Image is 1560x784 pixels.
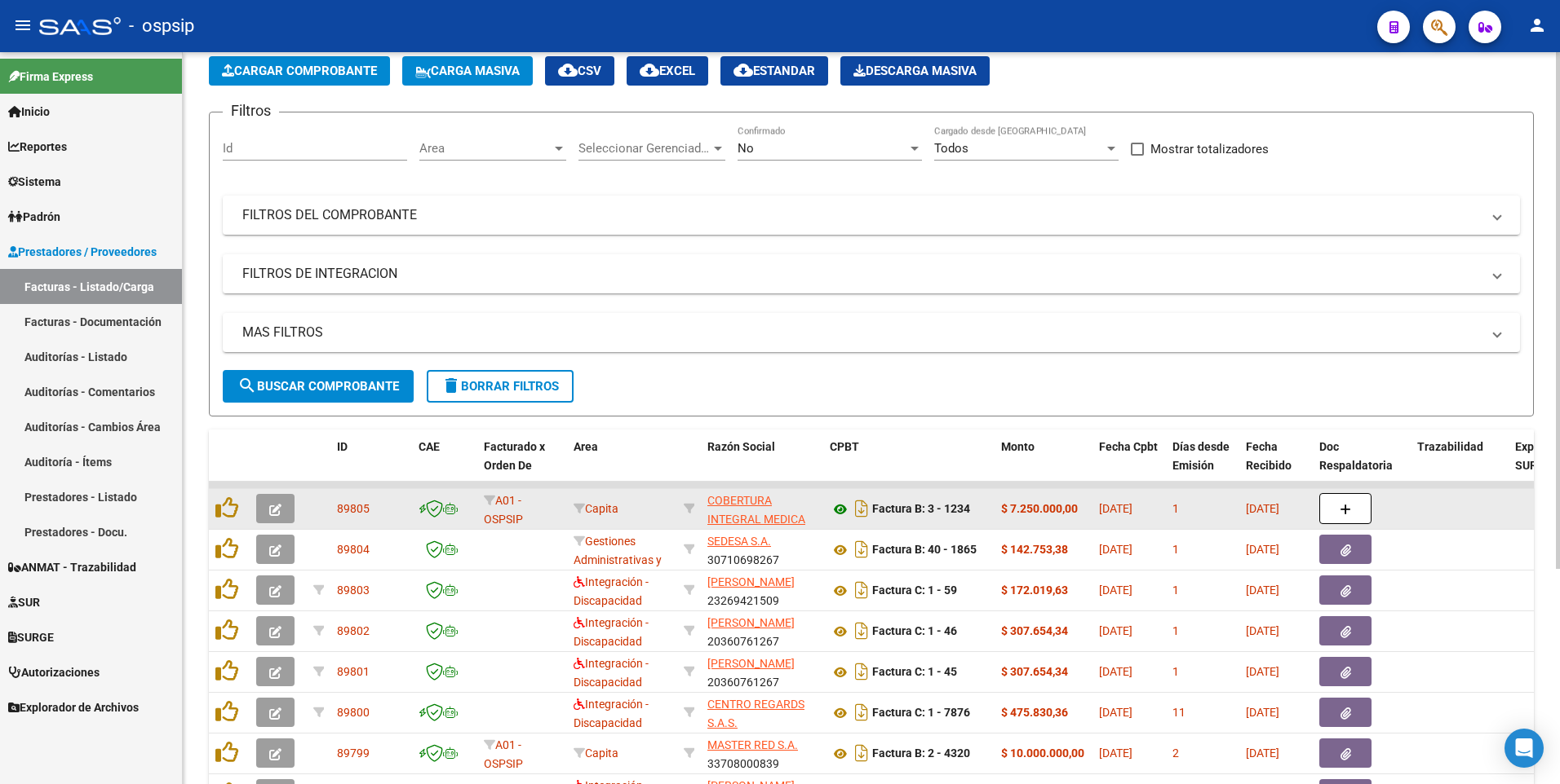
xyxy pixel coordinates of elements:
[337,706,370,719] span: 89800
[337,543,370,556] span: 89804
[1166,429,1239,501] datatable-header-cell: Días desde Emisión
[574,440,598,453] span: Area
[1099,440,1158,453] span: Fecha Cpbt
[419,440,440,453] span: CAE
[701,429,823,501] datatable-header-cell: Razón Social
[8,593,40,611] span: SUR
[223,370,414,403] button: Buscar Comprobante
[242,265,1481,283] mat-panel-title: FILTROS DE INTEGRACION
[851,658,872,685] i: Descargar documento
[223,254,1520,293] mat-expansion-panel-header: FILTROS DE INTEGRACION
[707,695,817,729] div: 30716181509
[8,173,61,191] span: Sistema
[545,56,614,86] button: CSV
[1099,665,1132,678] span: [DATE]
[707,440,775,453] span: Razón Social
[707,657,795,670] span: [PERSON_NAME]
[574,535,662,585] span: Gestiones Administrativas y Otros
[567,429,677,501] datatable-header-cell: Area
[640,60,659,80] mat-icon: cloud_download
[851,618,872,644] i: Descargar documento
[1411,429,1509,501] datatable-header-cell: Trazabilidad
[1150,139,1269,159] span: Mostrar totalizadores
[720,56,828,86] button: Estandar
[8,663,100,681] span: Autorizaciones
[1172,543,1179,556] span: 1
[1527,15,1547,35] mat-icon: person
[872,544,977,557] strong: Factura B: 40 - 1865
[1099,543,1132,556] span: [DATE]
[337,747,370,760] span: 89799
[830,440,859,453] span: CPBT
[237,376,257,395] mat-icon: search
[1099,706,1132,719] span: [DATE]
[1246,747,1279,760] span: [DATE]
[129,8,194,44] span: - ospsip
[223,196,1520,235] mat-expansion-panel-header: FILTROS DEL COMPROBANTE
[1001,665,1068,678] strong: $ 307.654,34
[1172,440,1230,472] span: Días desde Emisión
[627,56,708,86] button: EXCEL
[707,616,795,629] span: [PERSON_NAME]
[707,738,798,751] span: MASTER RED S.A.
[223,99,279,122] h3: Filtros
[242,324,1481,341] mat-panel-title: MAS FILTROS
[1172,584,1179,597] span: 1
[1099,624,1132,637] span: [DATE]
[1246,543,1279,556] span: [DATE]
[851,740,872,766] i: Descargar documento
[1246,706,1279,719] span: [DATE]
[851,536,872,562] i: Descargar documento
[733,60,753,80] mat-icon: cloud_download
[1246,584,1279,597] span: [DATE]
[1246,502,1279,515] span: [DATE]
[415,64,520,78] span: Carga Masiva
[574,657,649,689] span: Integración - Discapacidad
[707,535,771,548] span: SEDESA S.A.
[209,56,390,86] button: Cargar Comprobante
[840,56,990,86] button: Descarga Masiva
[840,56,990,86] app-download-masive: Descarga masiva de comprobantes (adjuntos)
[574,747,618,760] span: Capita
[872,666,957,679] strong: Factura C: 1 - 45
[8,68,93,86] span: Firma Express
[851,577,872,603] i: Descargar documento
[707,575,795,588] span: [PERSON_NAME]
[853,64,977,78] span: Descarga Masiva
[441,379,559,394] span: Borrar Filtros
[337,440,348,453] span: ID
[8,208,60,226] span: Padrón
[707,614,817,648] div: 20360761267
[707,654,817,689] div: 20360761267
[484,440,545,472] span: Facturado x Orden De
[477,429,567,501] datatable-header-cell: Facturado x Orden De
[8,103,50,121] span: Inicio
[1172,665,1179,678] span: 1
[1172,747,1179,760] span: 2
[872,625,957,638] strong: Factura C: 1 - 46
[419,141,552,156] span: Area
[574,575,649,607] span: Integración - Discapacidad
[1246,440,1292,472] span: Fecha Recibido
[1319,440,1393,472] span: Doc Respaldatoria
[738,141,754,156] span: No
[934,141,968,156] span: Todos
[1505,729,1544,768] div: Open Intercom Messenger
[872,747,970,760] strong: Factura B: 2 - 4320
[337,584,370,597] span: 89803
[1001,706,1068,719] strong: $ 475.830,36
[558,60,578,80] mat-icon: cloud_download
[1172,706,1186,719] span: 11
[1001,502,1078,515] strong: $ 7.250.000,00
[1001,624,1068,637] strong: $ 307.654,34
[242,206,1481,224] mat-panel-title: FILTROS DEL COMPROBANTE
[733,64,815,78] span: Estandar
[578,141,711,156] span: Seleccionar Gerenciador
[1001,543,1068,556] strong: $ 142.753,38
[851,496,872,522] i: Descargar documento
[1417,440,1483,453] span: Trazabilidad
[558,64,601,78] span: CSV
[851,699,872,725] i: Descargar documento
[337,502,370,515] span: 89805
[1313,429,1411,501] datatable-header-cell: Doc Respaldatoria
